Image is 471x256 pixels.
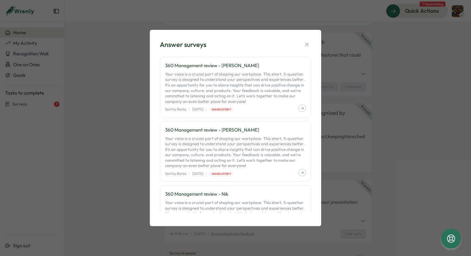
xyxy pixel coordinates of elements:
p: 360 Management review - Nik [165,191,306,198]
p: [DATE] [192,107,203,112]
p: | [189,107,190,112]
p: | [189,171,190,176]
p: 360 Management review - [PERSON_NAME] [165,127,306,133]
div: Answer surveys [160,40,206,49]
p: Sent by: Barbs [165,171,186,176]
a: 360 Management review - NikYour voice is a crucial part of shaping our workplace. This short, 5-q... [160,185,311,246]
p: Your voice is a crucial part of shaping our workplace. This short, 5-question survey is designed ... [165,200,306,233]
p: Your voice is a crucial part of shaping our workplace. This short, 5-question survey is designed ... [165,136,306,169]
p: | [206,107,207,112]
span: Mandatory [212,172,231,176]
p: | [206,171,207,176]
span: Mandatory [212,107,231,112]
p: [DATE] [192,171,203,176]
p: Your voice is a crucial part of shaping our workplace. This short, 5-question survey is designed ... [165,72,306,105]
a: 360 Management review - [PERSON_NAME]Your voice is a crucial part of shaping our workplace. This ... [160,57,311,118]
a: 360 Management review - [PERSON_NAME]Your voice is a crucial part of shaping our workplace. This ... [160,121,311,182]
p: 360 Management review - [PERSON_NAME] [165,62,306,69]
p: Sent by: Barbs [165,107,186,112]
